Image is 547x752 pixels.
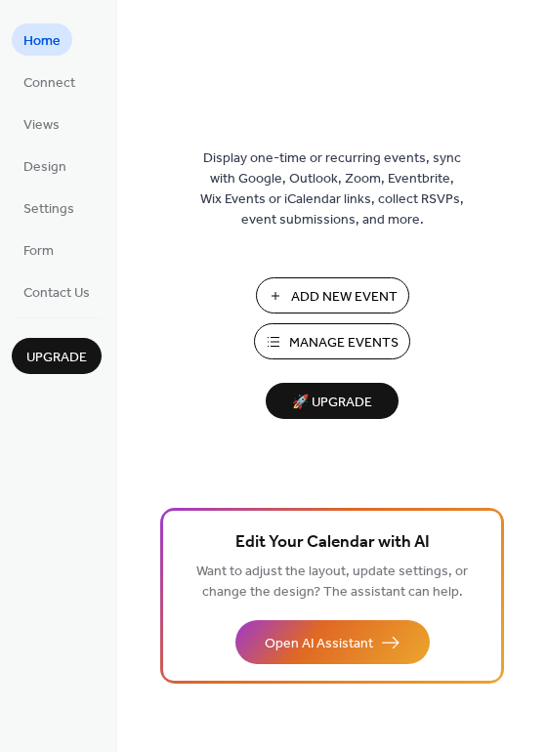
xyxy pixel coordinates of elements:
[254,323,410,359] button: Manage Events
[200,148,464,230] span: Display one-time or recurring events, sync with Google, Outlook, Zoom, Eventbrite, Wix Events or ...
[12,275,102,308] a: Contact Us
[235,529,430,557] span: Edit Your Calendar with AI
[23,31,61,52] span: Home
[26,348,87,368] span: Upgrade
[277,390,387,416] span: 🚀 Upgrade
[23,199,74,220] span: Settings
[196,559,468,606] span: Want to adjust the layout, update settings, or change the design? The assistant can help.
[256,277,409,313] button: Add New Event
[235,620,430,664] button: Open AI Assistant
[266,383,399,419] button: 🚀 Upgrade
[12,107,71,140] a: Views
[12,191,86,224] a: Settings
[289,333,399,354] span: Manage Events
[23,241,54,262] span: Form
[23,283,90,304] span: Contact Us
[12,149,78,182] a: Design
[23,115,60,136] span: Views
[12,65,87,98] a: Connect
[12,338,102,374] button: Upgrade
[23,157,66,178] span: Design
[23,73,75,94] span: Connect
[291,287,398,308] span: Add New Event
[265,634,373,654] span: Open AI Assistant
[12,23,72,56] a: Home
[12,233,65,266] a: Form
